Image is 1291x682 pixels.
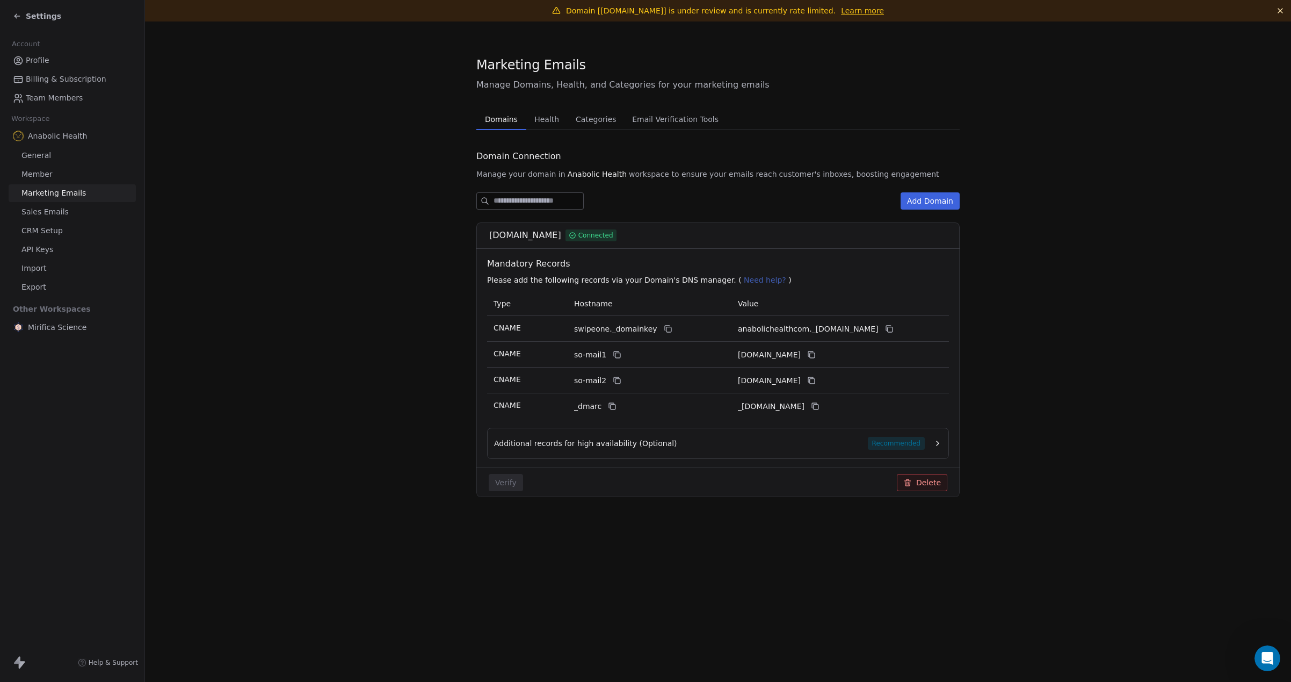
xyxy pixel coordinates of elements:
[13,131,24,141] img: Anabolic-Health-Icon-192.png
[481,112,522,127] span: Domains
[738,324,879,335] span: anabolichealthcom._domainkey.swipeone.email
[738,299,758,308] span: Value
[568,169,627,180] span: Anabolic Health
[21,225,63,236] span: CRM Setup
[9,52,136,69] a: Profile
[9,300,95,318] span: Other Workspaces
[28,131,87,141] span: Anabolic Health
[530,112,563,127] span: Health
[476,57,586,73] span: Marketing Emails
[841,5,884,16] a: Learn more
[28,322,86,333] span: Mirifica Science
[21,263,46,274] span: Import
[476,150,561,163] span: Domain Connection
[9,166,136,183] a: Member
[21,150,51,161] span: General
[487,275,953,285] p: Please add the following records via your Domain's DNS manager. ( )
[574,375,606,386] span: so-mail2
[738,349,801,361] span: anabolichealthcom1.swipeone.email
[494,375,521,384] span: CNAME
[738,401,804,412] span: _dmarc.swipeone.email
[571,112,620,127] span: Categories
[574,324,657,335] span: swipeone._domainkey
[494,324,521,332] span: CNAME
[9,203,136,221] a: Sales Emails
[494,298,561,310] p: Type
[21,244,53,255] span: API Keys
[7,36,45,52] span: Account
[629,169,777,180] span: workspace to ensure your emails reach
[574,349,606,361] span: so-mail1
[21,169,53,180] span: Member
[9,89,136,107] a: Team Members
[578,231,613,240] span: Connected
[738,375,801,386] span: anabolichealthcom2.swipeone.email
[21,206,69,218] span: Sales Emails
[1254,645,1280,671] iframe: Intercom live chat
[89,658,138,667] span: Help & Support
[21,188,86,199] span: Marketing Emails
[9,278,136,296] a: Export
[494,401,521,410] span: CNAME
[26,74,106,85] span: Billing & Subscription
[78,658,138,667] a: Help & Support
[9,184,136,202] a: Marketing Emails
[494,437,942,450] button: Additional records for high availability (Optional)Recommended
[9,222,136,240] a: CRM Setup
[7,111,54,127] span: Workspace
[744,276,786,284] span: Need help?
[779,169,939,180] span: customer's inboxes, boosting engagement
[494,349,521,358] span: CNAME
[489,474,523,491] button: Verify
[26,55,49,66] span: Profile
[628,112,723,127] span: Email Verification Tools
[476,169,565,180] span: Manage your domain in
[13,322,24,333] img: MIRIFICA%20science_logo_icon-big.png
[13,11,61,21] a: Settings
[901,192,960,210] button: Add Domain
[574,299,613,308] span: Hostname
[574,401,601,412] span: _dmarc
[476,78,960,91] span: Manage Domains, Health, and Categories for your marketing emails
[487,257,953,270] span: Mandatory Records
[9,260,136,277] a: Import
[26,92,83,104] span: Team Members
[9,147,136,164] a: General
[566,6,836,15] span: Domain [[DOMAIN_NAME]] is under review and is currently rate limited.
[9,70,136,88] a: Billing & Subscription
[489,229,561,242] span: [DOMAIN_NAME]
[9,241,136,259] a: API Keys
[26,11,61,21] span: Settings
[494,438,677,449] span: Additional records for high availability (Optional)
[21,282,46,293] span: Export
[897,474,947,491] button: Delete
[868,437,925,450] span: Recommended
